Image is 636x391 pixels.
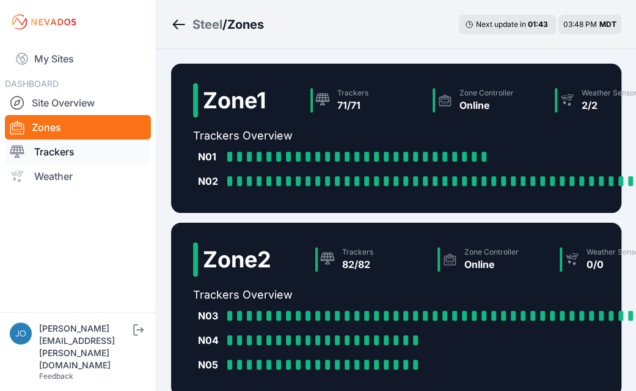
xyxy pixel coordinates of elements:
img: Nevados [10,12,78,32]
a: Site Overview [5,91,151,115]
div: Zone Controller [459,88,514,98]
a: Steel [192,16,222,33]
span: DASHBOARD [5,78,59,89]
h2: Zone 1 [203,88,266,113]
div: [PERSON_NAME][EMAIL_ADDRESS][PERSON_NAME][DOMAIN_NAME] [39,322,131,371]
div: Online [464,257,519,272]
h3: Zones [227,16,264,33]
div: Zone Controller [464,247,519,257]
div: 01 : 43 [528,20,550,29]
a: Feedback [39,371,73,381]
a: Trackers71/71 [305,83,428,117]
nav: Breadcrumb [171,9,264,40]
span: MDT [599,20,616,29]
a: Trackers82/82 [310,242,433,277]
div: N01 [198,149,222,164]
a: Zones [5,115,151,140]
div: 82/82 [342,257,373,272]
span: Next update in [476,20,526,29]
div: N03 [198,308,222,323]
span: / [222,16,227,33]
img: jonathan.schilling@solvenergy.com [10,322,32,344]
div: Online [459,98,514,113]
div: N02 [198,174,222,188]
a: My Sites [5,44,151,73]
div: N04 [198,333,222,348]
div: Trackers [337,88,368,98]
div: 71/71 [337,98,368,113]
a: Trackers [5,140,151,164]
h2: Zone 2 [203,247,271,272]
span: 03:48 PM [563,20,597,29]
div: Trackers [342,247,373,257]
div: N05 [198,357,222,372]
a: Weather [5,164,151,188]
